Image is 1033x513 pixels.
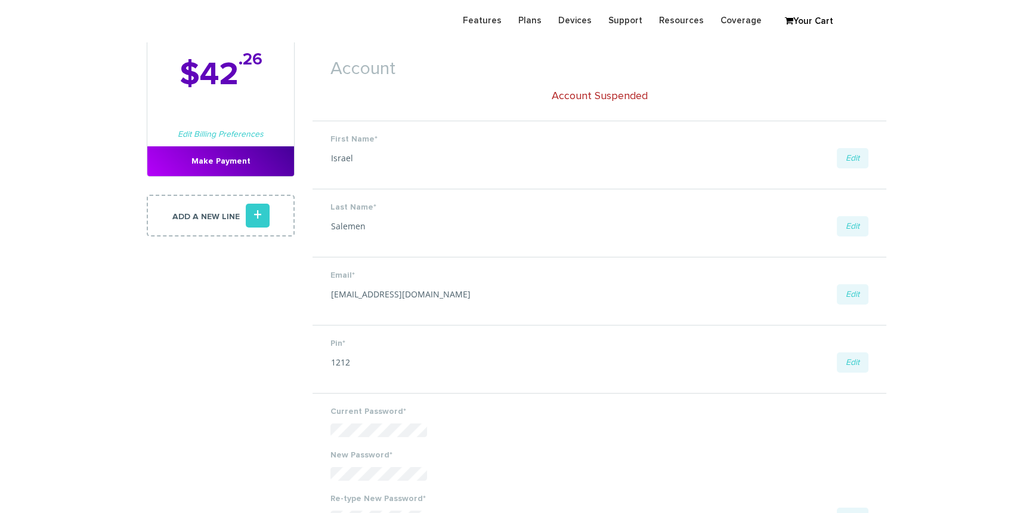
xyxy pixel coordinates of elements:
[330,269,868,281] label: Email*
[837,216,868,236] a: Edit
[651,9,712,32] a: Resources
[313,91,886,103] h4: Account Suspended
[330,201,868,213] label: Last Name*
[330,449,868,461] label: New Password*
[330,493,868,505] label: Re-type New Password*
[178,130,264,139] a: Edit Billing Preferences
[550,9,600,32] a: Devices
[837,352,868,373] a: Edit
[239,51,262,68] sup: .26
[712,9,770,32] a: Coverage
[510,9,550,32] a: Plans
[147,146,294,176] a: Make Payment
[837,284,868,305] a: Edit
[147,57,294,93] h2: $42
[837,148,868,168] a: Edit
[330,406,868,417] label: Current Password*
[779,13,839,30] a: Your Cart
[330,133,868,145] label: First Name*
[600,9,651,32] a: Support
[147,195,295,236] a: Add a new line+
[454,9,510,32] a: Features
[313,41,886,85] h1: Account
[246,204,270,228] i: +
